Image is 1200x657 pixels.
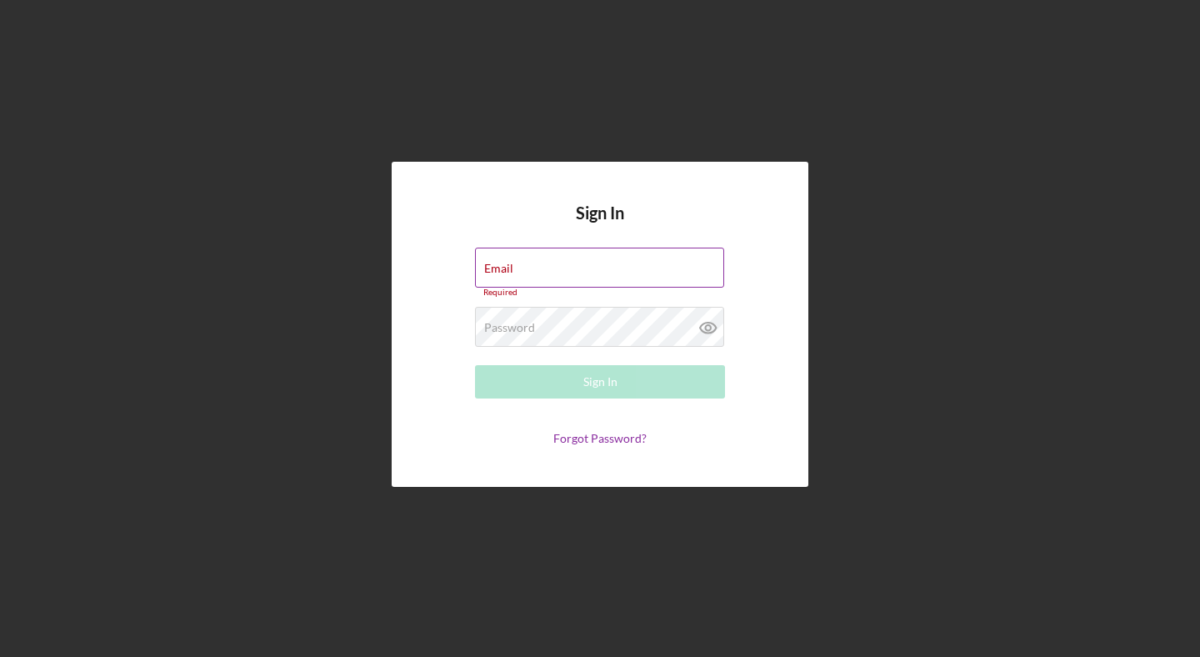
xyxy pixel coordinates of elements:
label: Email [484,262,513,275]
div: Required [475,288,725,298]
h4: Sign In [576,203,624,248]
button: Sign In [475,365,725,399]
label: Password [484,321,535,334]
div: Sign In [583,365,617,399]
a: Forgot Password? [553,431,647,445]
